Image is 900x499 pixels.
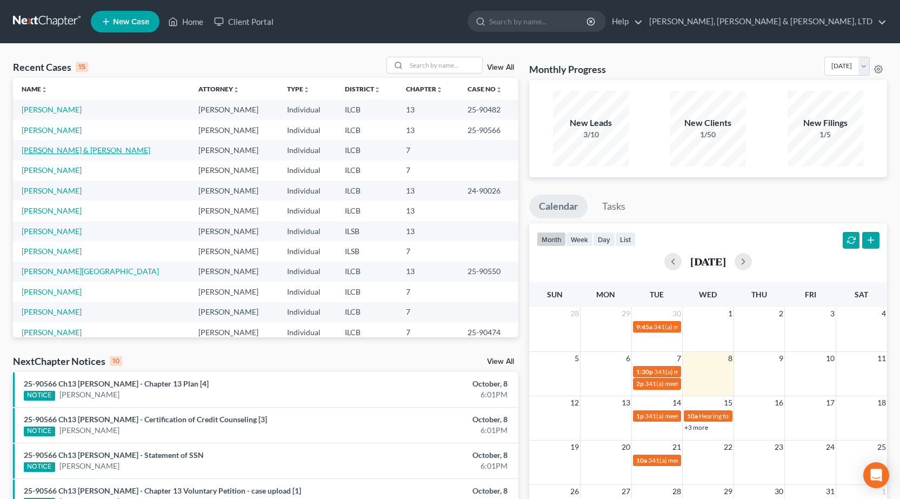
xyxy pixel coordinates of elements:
span: 20 [621,441,631,454]
a: [PERSON_NAME] [22,307,82,316]
a: Tasks [592,195,635,218]
td: Individual [278,221,337,241]
span: 10a [636,456,647,464]
a: [PERSON_NAME] [59,461,119,471]
td: Individual [278,302,337,322]
span: 10a [687,412,698,420]
a: Client Portal [209,12,279,31]
td: [PERSON_NAME] [190,282,278,302]
h2: [DATE] [690,256,726,267]
td: Individual [278,241,337,261]
td: ILCB [336,161,397,181]
span: 25 [876,441,887,454]
td: Individual [278,140,337,160]
td: [PERSON_NAME] [190,322,278,342]
span: 11 [876,352,887,365]
div: October, 8 [354,485,508,496]
a: Chapterunfold_more [406,85,443,93]
span: 31 [825,485,836,498]
a: [PERSON_NAME] [22,206,82,215]
i: unfold_more [436,87,443,93]
span: 21 [671,441,682,454]
a: [PERSON_NAME] [22,125,82,135]
td: Individual [278,322,337,342]
span: 28 [671,485,682,498]
span: 14 [671,396,682,409]
span: Mon [596,290,615,299]
td: 13 [397,181,459,201]
td: 7 [397,322,459,342]
td: 13 [397,201,459,221]
span: 10 [825,352,836,365]
span: 1:30p [636,368,653,376]
a: Attorneyunfold_more [198,85,239,93]
td: 13 [397,99,459,119]
div: 6:01PM [354,425,508,436]
a: [PERSON_NAME] [22,165,82,175]
td: ILCB [336,322,397,342]
td: 24-90026 [459,181,518,201]
a: 25-90566 Ch13 [PERSON_NAME] - Certification of Credit Counseling [3] [24,415,267,424]
td: 25-90474 [459,322,518,342]
td: 7 [397,140,459,160]
a: [PERSON_NAME] [22,247,82,256]
span: 6 [625,352,631,365]
a: [PERSON_NAME] & [PERSON_NAME] [22,145,150,155]
span: 27 [621,485,631,498]
div: NOTICE [24,427,55,436]
span: 341(a) meeting for [PERSON_NAME] [654,323,758,331]
span: 19 [569,441,580,454]
td: [PERSON_NAME] [190,201,278,221]
span: Hearing for [PERSON_NAME] [699,412,783,420]
td: 7 [397,241,459,261]
a: Calendar [529,195,588,218]
a: 25-90566 Ch13 [PERSON_NAME] - Chapter 13 Voluntary Petition - case upload [1] [24,486,301,495]
button: list [615,232,636,247]
td: 7 [397,282,459,302]
span: 13 [621,396,631,409]
a: Help [606,12,643,31]
span: 9 [778,352,784,365]
span: 7 [676,352,682,365]
td: [PERSON_NAME] [190,99,278,119]
span: 2p [636,380,644,388]
td: [PERSON_NAME] [190,181,278,201]
div: 10 [110,356,122,366]
td: 25-90566 [459,120,518,140]
span: 16 [774,396,784,409]
div: October, 8 [354,450,508,461]
span: 30 [671,307,682,320]
i: unfold_more [303,87,310,93]
a: [PERSON_NAME] [22,105,82,114]
a: 25-90566 Ch13 [PERSON_NAME] - Statement of SSN [24,450,204,460]
td: 13 [397,262,459,282]
span: 28 [569,307,580,320]
span: 18 [876,396,887,409]
td: 7 [397,302,459,322]
span: 22 [723,441,734,454]
div: New Filings [788,117,863,129]
div: 3/10 [553,129,629,140]
td: Individual [278,262,337,282]
span: 23 [774,441,784,454]
div: 1/5 [788,129,863,140]
a: [PERSON_NAME] [22,186,82,195]
td: 7 [397,161,459,181]
span: 12 [569,396,580,409]
button: month [537,232,566,247]
a: Home [163,12,209,31]
td: 13 [397,120,459,140]
div: 15 [76,62,88,72]
a: View All [487,358,514,365]
div: Recent Cases [13,61,88,74]
div: Open Intercom Messenger [863,462,889,488]
div: 6:01PM [354,389,508,400]
a: [PERSON_NAME] [22,227,82,236]
td: ILCB [336,140,397,160]
a: 25-90566 Ch13 [PERSON_NAME] - Chapter 13 Plan [4] [24,379,209,388]
span: 5 [574,352,580,365]
div: New Leads [553,117,629,129]
span: 8 [727,352,734,365]
span: 17 [825,396,836,409]
a: Typeunfold_more [287,85,310,93]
